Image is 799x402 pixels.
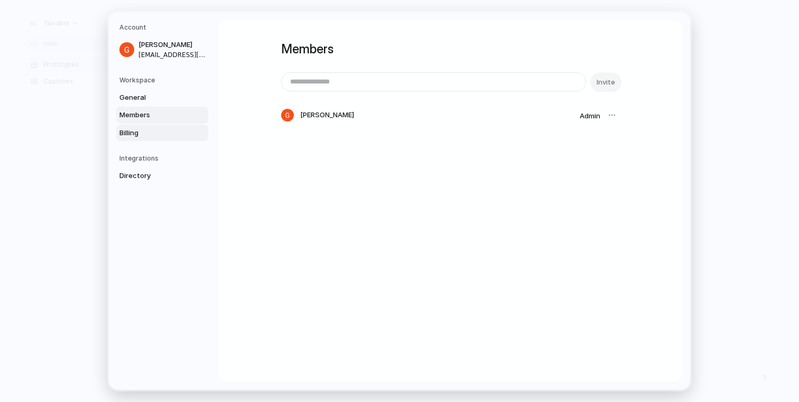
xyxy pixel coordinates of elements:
h5: Account [119,23,208,32]
span: General [119,92,187,103]
span: [PERSON_NAME] [300,110,354,120]
span: [PERSON_NAME] [138,40,206,50]
h5: Workspace [119,76,208,85]
span: [EMAIL_ADDRESS][DOMAIN_NAME] [138,50,206,60]
a: [PERSON_NAME][EMAIL_ADDRESS][DOMAIN_NAME] [116,36,208,63]
a: General [116,89,208,106]
a: Billing [116,125,208,142]
span: Admin [580,111,600,120]
span: Members [119,110,187,120]
a: Members [116,107,208,124]
span: Directory [119,171,187,181]
h1: Members [281,40,619,59]
a: Directory [116,167,208,184]
h5: Integrations [119,154,208,163]
span: Billing [119,128,187,138]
